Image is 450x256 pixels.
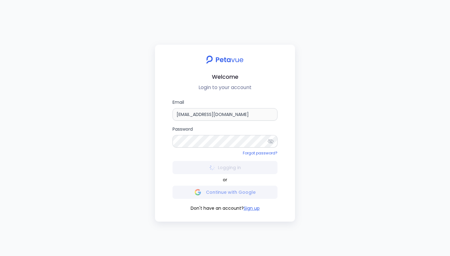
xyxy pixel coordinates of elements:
[160,84,290,91] p: Login to your account
[191,205,244,212] span: Don't have an account?
[172,99,277,121] label: Email
[172,108,277,121] input: Email
[243,150,277,156] a: Forgot password?
[160,72,290,81] h2: Welcome
[244,205,260,212] button: Sign up
[172,135,277,148] input: Password
[202,52,247,67] img: petavue logo
[172,126,277,148] label: Password
[223,177,227,183] span: or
